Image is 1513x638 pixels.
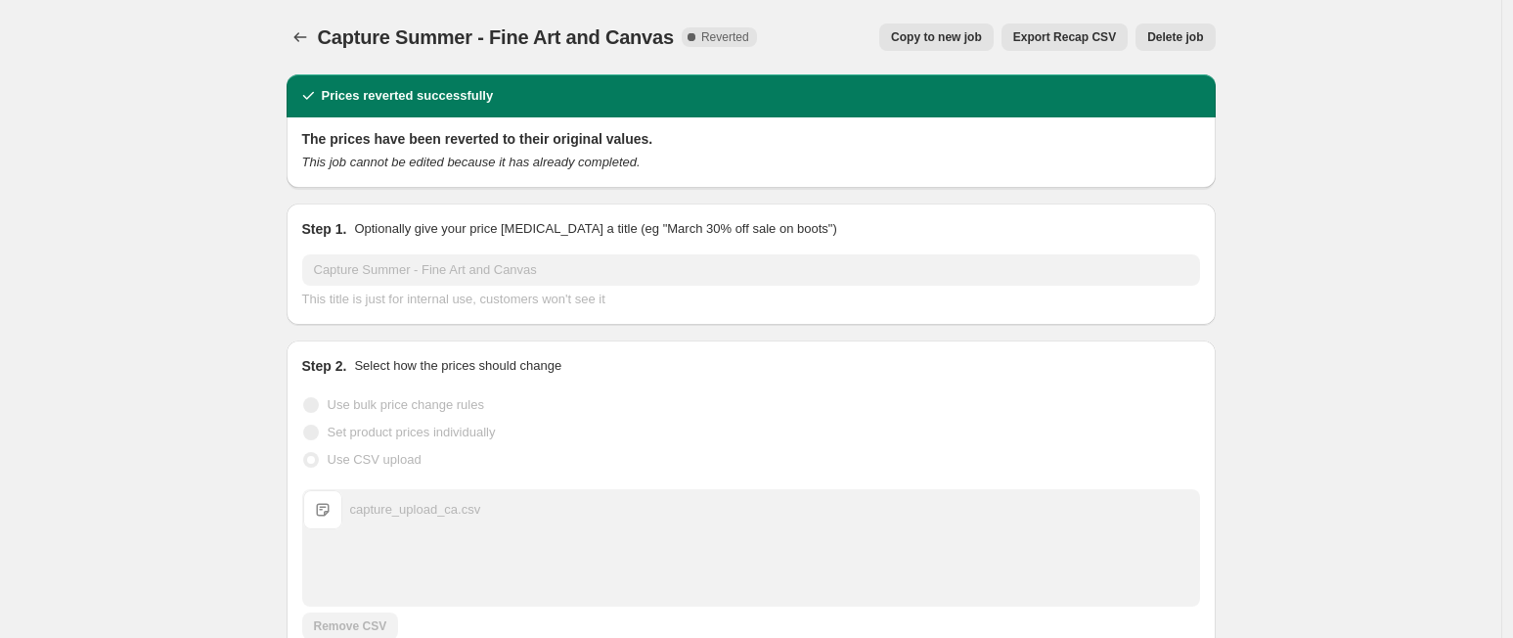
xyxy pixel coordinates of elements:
span: Delete job [1147,29,1203,45]
span: Reverted [701,29,749,45]
h2: Step 2. [302,356,347,376]
span: This title is just for internal use, customers won't see it [302,292,605,306]
i: This job cannot be edited because it has already completed. [302,155,641,169]
span: Export Recap CSV [1013,29,1116,45]
h2: The prices have been reverted to their original values. [302,129,1200,149]
button: Delete job [1135,23,1215,51]
h2: Step 1. [302,219,347,239]
span: Capture Summer - Fine Art and Canvas [318,26,674,48]
h2: Prices reverted successfully [322,86,494,106]
button: Export Recap CSV [1001,23,1128,51]
button: Price change jobs [287,23,314,51]
p: Optionally give your price [MEDICAL_DATA] a title (eg "March 30% off sale on boots") [354,219,836,239]
input: 30% off holiday sale [302,254,1200,286]
button: Copy to new job [879,23,994,51]
span: Copy to new job [891,29,982,45]
span: Use bulk price change rules [328,397,484,412]
div: capture_upload_ca.csv [350,500,481,520]
span: Set product prices individually [328,425,496,439]
p: Select how the prices should change [354,356,561,376]
span: Use CSV upload [328,452,422,467]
